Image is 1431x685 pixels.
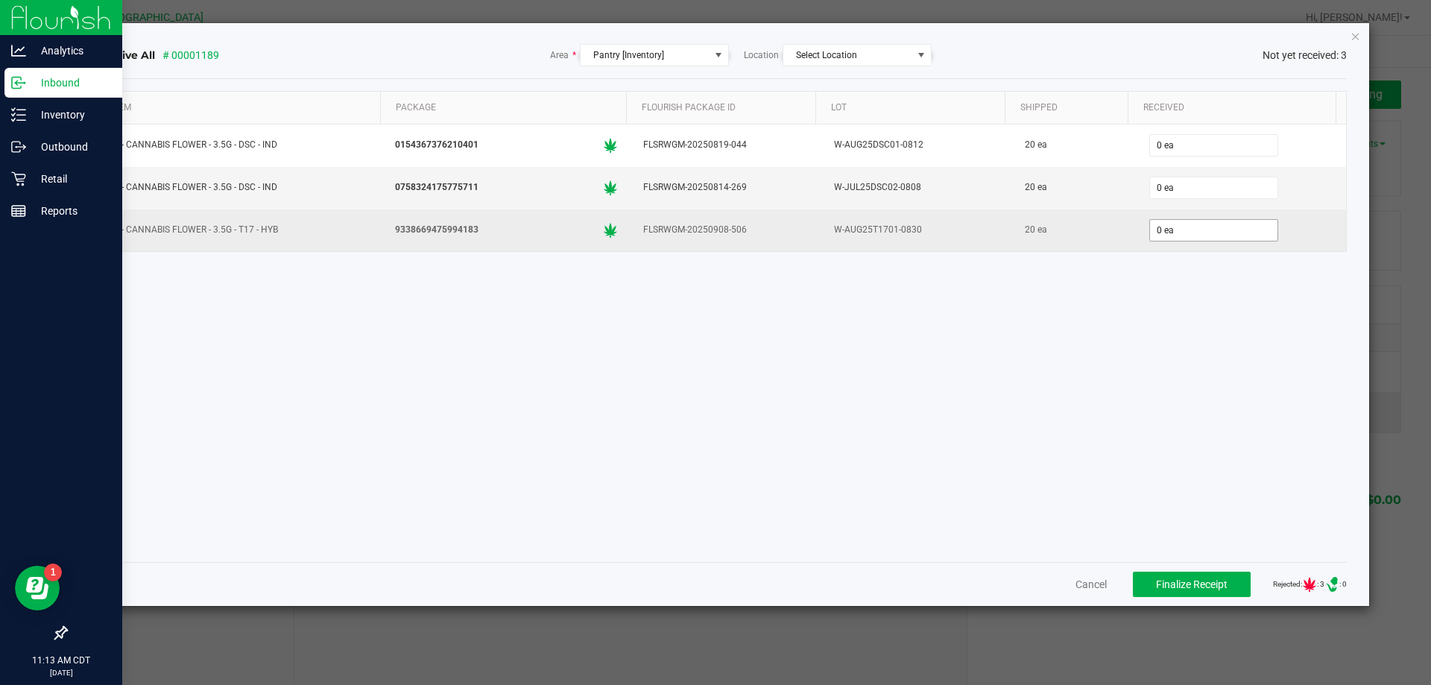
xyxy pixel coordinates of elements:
[1324,577,1339,592] span: Number of Delivery Device barcodes either fully or partially rejected
[639,177,812,198] div: FLSRWGM-20250814-269
[44,564,62,581] iframe: Resource center unread badge
[162,48,219,63] span: # 00001189
[105,177,373,198] div: FT - CANNABIS FLOWER - 3.5G - DSC - IND
[11,75,26,90] inline-svg: Inbound
[11,203,26,218] inline-svg: Reports
[830,134,1003,156] div: W-AUG25DSC01-0812
[1302,577,1317,592] span: Number of Cannabis barcodes either fully or partially rejected
[550,48,576,62] span: Area
[392,98,621,116] a: PackageSortable
[105,219,373,241] div: FT - CANNABIS FLOWER - 3.5G - T17 - HYB
[639,219,812,241] div: FLSRWGM-20250908-506
[796,50,857,60] span: Select Location
[15,566,60,610] iframe: Resource center
[827,98,999,116] a: LotSortable
[95,48,155,63] span: Receive All
[830,177,1003,198] div: W-JUL25DSC02-0808
[11,107,26,122] inline-svg: Inventory
[26,106,116,124] p: Inventory
[392,98,621,116] div: Package
[1021,134,1127,156] div: 20 ea
[1140,98,1330,116] div: Received
[395,223,478,237] span: 9338669475994183
[26,42,116,60] p: Analytics
[1075,577,1107,592] button: Cancel
[107,98,374,116] a: ItemSortable
[1150,177,1277,198] input: 0 ea
[638,98,809,116] a: Flourish Package IDSortable
[1351,27,1361,45] button: Close
[1150,135,1277,156] input: 0 ea
[1140,98,1330,116] a: ReceivedSortable
[395,180,478,195] span: 0758324175775711
[1021,177,1127,198] div: 20 ea
[1017,98,1122,116] a: ShippedSortable
[639,134,812,156] div: FLSRWGM-20250819-044
[7,654,116,667] p: 11:13 AM CDT
[827,98,999,116] div: Lot
[26,74,116,92] p: Inbound
[11,139,26,154] inline-svg: Outbound
[107,98,374,116] div: Item
[395,138,478,152] span: 0154367376210401
[1133,572,1251,597] button: Finalize Receipt
[11,43,26,58] inline-svg: Analytics
[7,667,116,678] p: [DATE]
[105,134,373,156] div: FT - CANNABIS FLOWER - 3.5G - DSC - IND
[1017,98,1122,116] div: Shipped
[783,44,932,66] span: NO DATA FOUND
[26,202,116,220] p: Reports
[1021,219,1127,241] div: 20 ea
[26,138,116,156] p: Outbound
[1263,48,1347,63] span: Not yet received: 3
[1273,577,1347,592] span: Rejected: : 3 : 0
[1150,220,1277,241] input: 0 ea
[26,170,116,188] p: Retail
[593,50,664,60] span: Pantry [Inventory]
[638,98,809,116] div: Flourish Package ID
[744,48,779,62] span: Location
[1156,578,1228,590] span: Finalize Receipt
[830,219,1003,241] div: W-AUG25T1701-0830
[11,171,26,186] inline-svg: Retail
